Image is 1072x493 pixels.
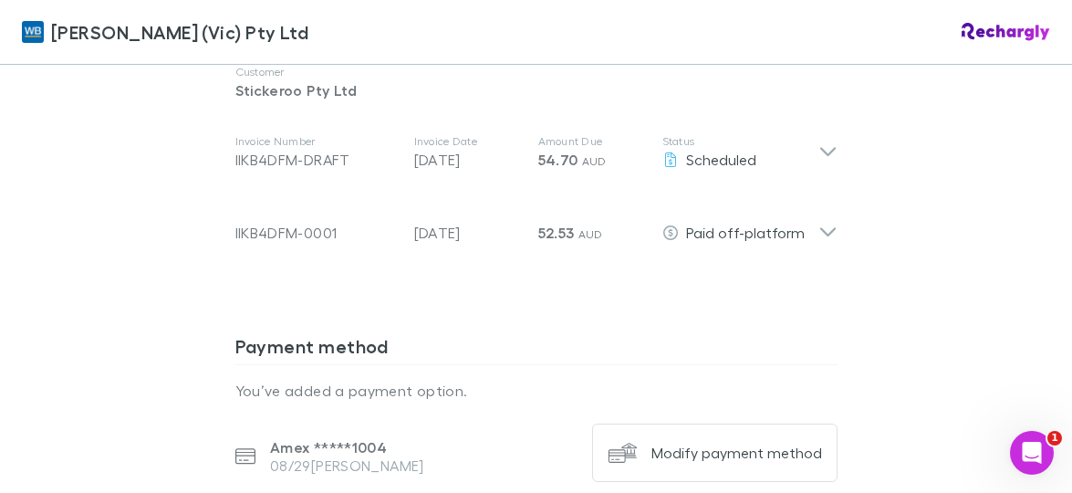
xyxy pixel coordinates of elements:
[235,335,838,364] h3: Payment method
[662,134,818,149] p: Status
[414,222,524,244] p: [DATE]
[414,149,524,171] p: [DATE]
[414,134,524,149] p: Invoice Date
[686,151,756,168] span: Scheduled
[538,134,648,149] p: Amount Due
[578,227,603,241] span: AUD
[1010,431,1054,475] iframe: Intercom live chat
[221,189,852,262] div: IIKB4DFM-0001[DATE]52.53 AUDPaid off-platform
[51,18,308,46] span: [PERSON_NAME] (Vic) Pty Ltd
[608,438,637,467] img: Modify payment method's Logo
[270,456,424,475] p: 08/29 [PERSON_NAME]
[22,21,44,43] img: William Buck (Vic) Pty Ltd's Logo
[1047,431,1062,446] span: 1
[235,149,400,171] div: IIKB4DFM-DRAFT
[235,79,838,101] p: Stickeroo Pty Ltd
[235,65,838,79] p: Customer
[592,424,838,482] button: Modify payment method
[538,151,578,169] span: 54.70
[538,224,575,242] span: 52.53
[221,116,852,189] div: Invoice NumberIIKB4DFM-DRAFTInvoice Date[DATE]Amount Due54.70 AUDStatusScheduled
[962,23,1050,41] img: Rechargly Logo
[582,154,607,168] span: AUD
[235,380,838,402] p: You’ve added a payment option.
[651,444,822,462] div: Modify payment method
[686,224,805,241] span: Paid off-platform
[235,134,400,149] p: Invoice Number
[235,222,400,244] div: IIKB4DFM-0001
